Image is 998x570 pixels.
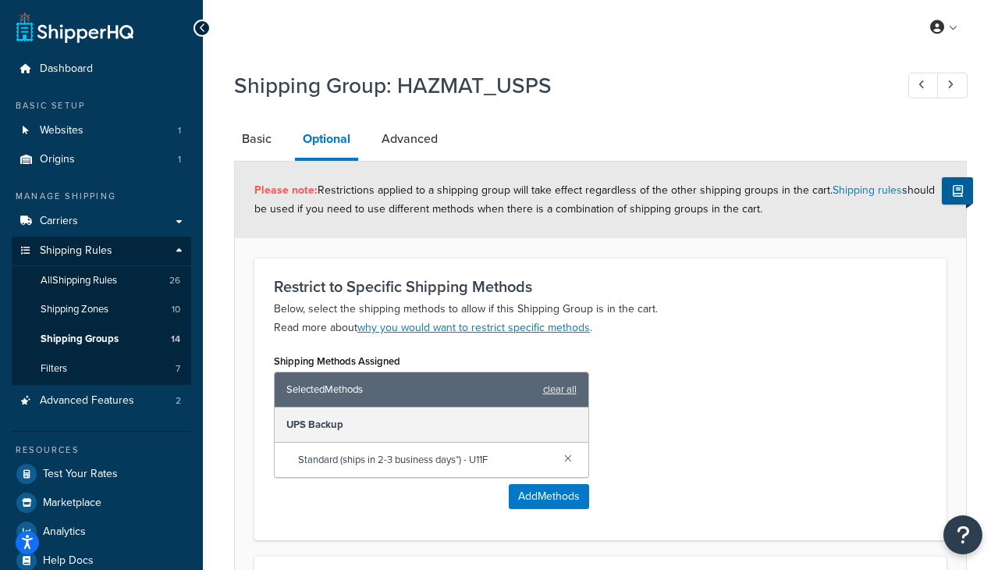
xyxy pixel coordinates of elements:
span: Marketplace [43,497,101,510]
a: Test Your Rates [12,460,191,488]
h3: Restrict to Specific Shipping Methods [274,278,927,295]
span: Analytics [43,525,86,539]
a: clear all [543,379,577,401]
span: 26 [169,274,180,287]
span: Shipping Rules [40,244,112,258]
a: Analytics [12,518,191,546]
span: 1 [178,124,181,137]
a: Shipping Rules [12,237,191,265]
li: Shipping Zones [12,295,191,324]
div: Basic Setup [12,99,191,112]
span: Shipping Groups [41,333,119,346]
a: Optional [295,120,358,161]
span: Standard (ships in 2-3 business days*) - U11F [298,449,552,471]
a: Basic [234,120,279,158]
a: AllShipping Rules26 [12,266,191,295]
span: 7 [176,362,180,376]
li: Shipping Rules [12,237,191,385]
a: Websites1 [12,116,191,145]
a: Previous Record [908,73,939,98]
div: UPS Backup [275,408,588,443]
a: Advanced Features2 [12,387,191,415]
span: 2 [176,394,181,408]
a: Filters7 [12,354,191,383]
strong: Please note: [254,182,318,198]
a: Advanced [374,120,446,158]
div: Manage Shipping [12,190,191,203]
a: Carriers [12,207,191,236]
span: 14 [171,333,180,346]
h1: Shipping Group: HAZMAT_USPS [234,70,879,101]
span: Restrictions applied to a shipping group will take effect regardless of the other shipping groups... [254,182,935,217]
a: Next Record [937,73,968,98]
li: Shipping Groups [12,325,191,354]
span: 1 [178,153,181,166]
a: why you would want to restrict specific methods [357,319,590,336]
span: Carriers [40,215,78,228]
a: Shipping Zones10 [12,295,191,324]
button: Open Resource Center [943,515,982,554]
span: Help Docs [43,554,94,568]
a: Shipping Groups14 [12,325,191,354]
li: Filters [12,354,191,383]
span: All Shipping Rules [41,274,117,287]
button: Show Help Docs [942,177,973,205]
span: Websites [40,124,83,137]
a: Dashboard [12,55,191,84]
span: Shipping Zones [41,303,108,316]
span: 10 [172,303,180,316]
span: Test Your Rates [43,468,118,481]
li: Origins [12,145,191,174]
div: Resources [12,444,191,457]
li: Advanced Features [12,387,191,415]
label: Shipping Methods Assigned [274,355,400,367]
span: Advanced Features [40,394,134,408]
button: AddMethods [509,484,589,509]
span: Filters [41,362,67,376]
span: Origins [40,153,75,166]
a: Shipping rules [833,182,902,198]
a: Marketplace [12,489,191,517]
span: Selected Methods [286,379,535,401]
p: Below, select the shipping methods to allow if this Shipping Group is in the cart. Read more about . [274,300,927,337]
span: Dashboard [40,62,93,76]
a: Origins1 [12,145,191,174]
li: Websites [12,116,191,145]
